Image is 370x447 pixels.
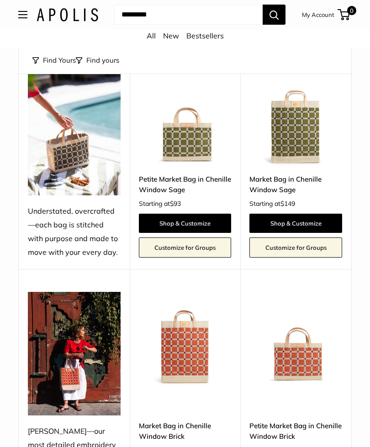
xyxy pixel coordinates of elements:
[302,9,334,20] a: My Account
[249,72,342,165] img: Market Bag in Chenille Window Sage
[163,31,179,40] a: New
[139,72,232,165] img: Petite Market Bag in Chenille Window Sage
[338,9,350,20] a: 0
[263,5,285,25] button: Search
[249,420,342,442] a: Petite Market Bag in Chenille Window Brick
[139,420,232,442] a: Market Bag in Chenille Window Brick
[32,54,76,67] button: Find Yours
[139,214,232,233] a: Shop & Customize
[139,174,232,195] a: Petite Market Bag in Chenille Window Sage
[280,199,295,208] span: $149
[147,31,156,40] a: All
[37,8,98,22] img: Apolis
[347,6,356,15] span: 0
[139,200,181,207] span: Starting at
[249,237,342,258] a: Customize for Groups
[18,11,27,18] button: Open menu
[249,214,342,233] a: Shop & Customize
[139,72,232,165] a: Petite Market Bag in Chenille Window SagePetite Market Bag in Chenille Window Sage
[7,412,98,440] iframe: Sign Up via Text for Offers
[28,205,121,259] div: Understated, overcrafted—each bag is stitched with purpose and made to move with your every day.
[249,200,295,207] span: Starting at
[249,174,342,195] a: Market Bag in Chenille Window Sage
[170,199,181,208] span: $93
[249,292,342,385] img: Petite Market Bag in Chenille Window Brick
[139,292,232,385] img: Market Bag in Chenille Window Brick
[139,237,232,258] a: Customize for Groups
[139,292,232,385] a: Market Bag in Chenille Window BrickMarket Bag in Chenille Window Brick
[249,72,342,165] a: Market Bag in Chenille Window SageMarket Bag in Chenille Window Sage
[76,54,119,67] button: Filter collection
[249,292,342,385] a: Petite Market Bag in Chenille Window BrickPetite Market Bag in Chenille Window Brick
[114,5,263,25] input: Search...
[186,31,224,40] a: Bestsellers
[28,72,121,195] img: Understated, overcrafted—each bag is stitched with purpose and made to move with your every day.
[28,292,121,415] img: Chenille—our most detailed embroidery yet, with 125,000 stitches and hours of hand-guided craftsm...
